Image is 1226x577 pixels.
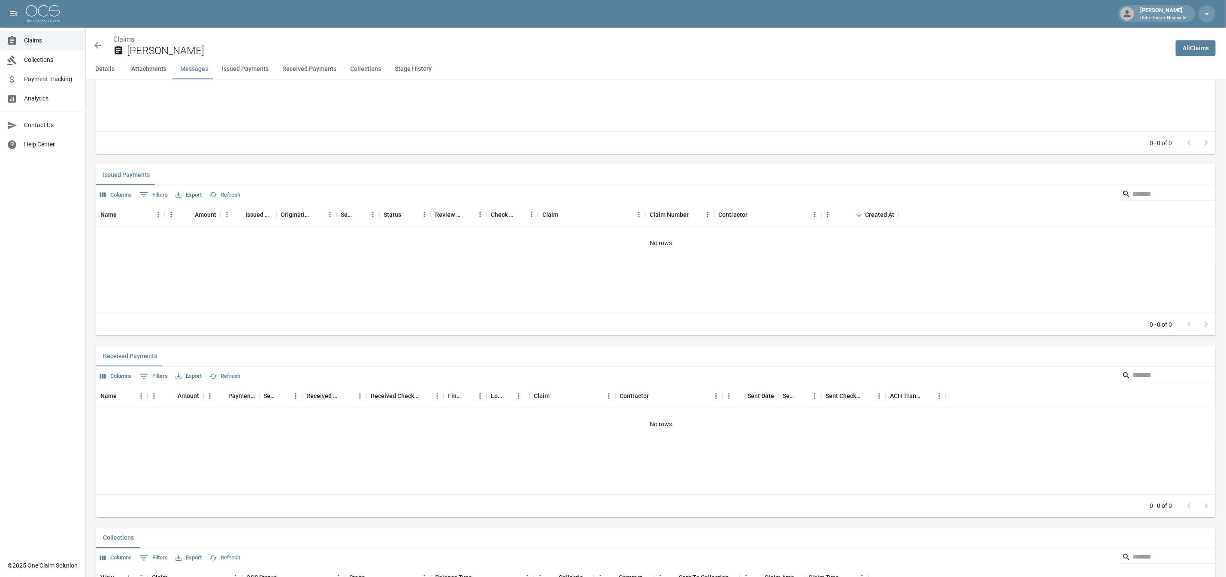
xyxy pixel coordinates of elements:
[748,209,760,221] button: Sort
[24,140,79,149] span: Help Center
[462,209,474,221] button: Sort
[558,209,570,221] button: Sort
[538,203,645,227] div: Claim
[137,370,170,383] button: Show filters
[650,203,689,227] div: Claim Number
[343,59,388,79] button: Collections
[341,203,354,227] div: Sent To
[873,390,886,403] button: Menu
[98,552,134,565] button: Select columns
[203,384,259,408] div: Payment Date
[117,209,129,221] button: Sort
[723,384,778,408] div: Sent Date
[96,164,157,185] button: Issued Payments
[276,203,336,227] div: Originating From
[431,203,487,227] div: Review Status
[207,188,242,202] button: Refresh
[24,36,79,45] span: Claims
[263,384,277,408] div: Sender
[491,384,503,408] div: Lockbox
[808,390,821,403] button: Menu
[448,384,462,408] div: Final/Partial
[474,390,487,403] button: Menu
[113,34,1169,45] nav: breadcrumb
[127,45,1169,57] h2: [PERSON_NAME]
[778,384,821,408] div: Sent Method
[1122,369,1214,384] div: Search
[216,390,228,402] button: Sort
[96,528,1216,548] div: related-list tabs
[736,390,748,402] button: Sort
[203,390,216,403] button: Menu
[289,390,302,403] button: Menu
[98,370,134,383] button: Select columns
[474,208,487,221] button: Menu
[113,35,134,43] a: Claims
[96,164,1216,185] div: related-list tabs
[379,203,431,227] div: Status
[615,384,723,408] div: Contractor
[748,384,774,408] div: Sent Date
[435,203,462,227] div: Review Status
[602,390,615,403] button: Menu
[861,390,873,402] button: Sort
[783,384,796,408] div: Sent Method
[221,208,233,221] button: Menu
[312,209,324,221] button: Sort
[444,384,487,408] div: Final/Partial
[173,552,204,565] button: Export
[137,188,170,202] button: Show filters
[419,390,431,402] button: Sort
[98,188,134,202] button: Select columns
[701,208,714,221] button: Menu
[821,208,834,221] button: Menu
[24,55,79,64] span: Collections
[620,384,649,408] div: Contractor
[275,59,343,79] button: Received Payments
[124,59,173,79] button: Attachments
[354,390,366,403] button: Menu
[808,208,821,221] button: Menu
[710,390,723,403] button: Menu
[1150,320,1172,329] p: 0–0 of 0
[306,384,342,408] div: Received Method
[503,390,515,402] button: Sort
[542,203,558,227] div: Claim
[96,346,164,367] button: Received Payments
[233,209,245,221] button: Sort
[215,59,275,79] button: Issued Payments
[491,203,513,227] div: Check Number
[487,384,530,408] div: Lockbox
[137,551,170,565] button: Show filters
[152,208,165,221] button: Menu
[384,203,401,227] div: Status
[135,390,148,403] button: Menu
[371,384,419,408] div: Received Check Number
[259,384,302,408] div: Sender
[487,203,538,227] div: Check Number
[148,384,203,408] div: Amount
[342,390,354,402] button: Sort
[96,408,1226,441] div: No rows
[401,209,413,221] button: Sort
[228,384,255,408] div: Payment Date
[633,208,645,221] button: Menu
[821,384,886,408] div: Sent Check Number
[207,370,242,383] button: Refresh
[24,121,79,130] span: Contact Us
[933,390,946,403] button: Menu
[525,208,538,221] button: Menu
[96,528,141,548] button: Collections
[853,209,865,221] button: Sort
[714,203,821,227] div: Contractor
[96,384,148,408] div: Name
[388,59,439,79] button: Stage History
[1122,187,1214,203] div: Search
[281,203,312,227] div: Originating From
[645,203,714,227] div: Claim Number
[178,384,199,408] div: Amount
[96,227,1226,259] div: No rows
[96,346,1216,367] div: related-list tabs
[173,188,204,202] button: Export
[513,209,525,221] button: Sort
